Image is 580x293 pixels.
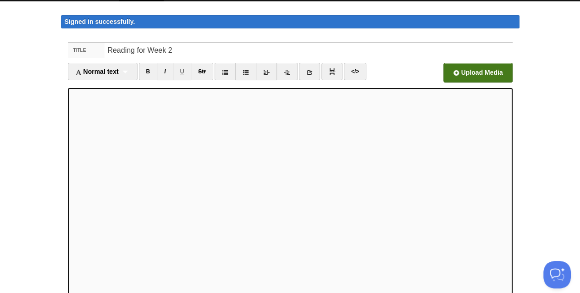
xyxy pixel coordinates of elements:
[344,63,366,80] a: </>
[329,68,335,75] img: pagebreak-icon.png
[75,68,119,75] span: Normal text
[543,261,571,288] iframe: Help Scout Beacon - Open
[139,63,158,80] a: B
[198,68,206,75] del: Str
[157,63,173,80] a: I
[173,63,192,80] a: U
[61,15,519,28] div: Signed in successfully.
[191,63,213,80] a: Str
[68,43,105,58] label: Title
